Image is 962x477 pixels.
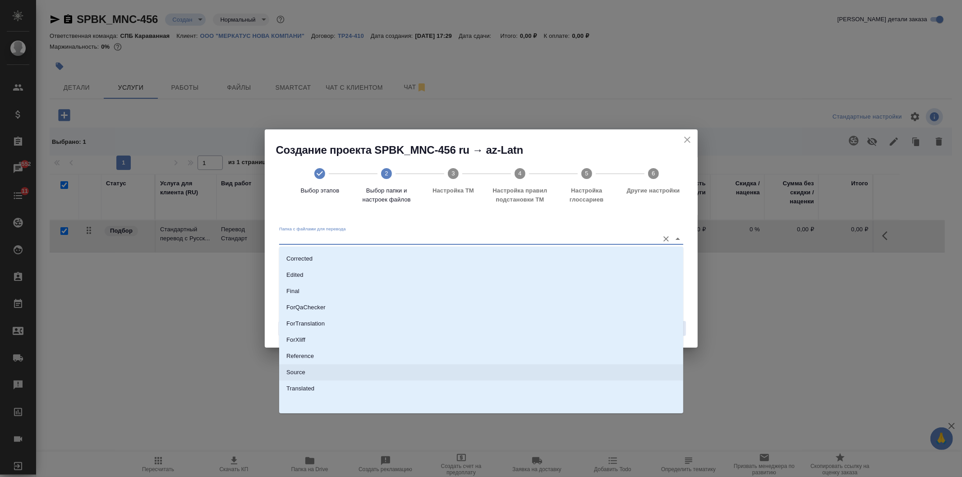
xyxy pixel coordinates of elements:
[451,170,455,177] text: 3
[585,170,588,177] text: 5
[286,287,299,296] p: Final
[490,186,550,204] span: Настройка правил подстановки TM
[518,170,521,177] text: 4
[286,335,305,344] p: ForXliff
[278,321,307,336] button: Назад
[279,227,346,231] label: Папка с файлами для перевода
[660,233,672,245] button: Очистить
[290,186,350,195] span: Выбор этапов
[681,133,694,147] button: close
[423,186,483,195] span: Настройка ТМ
[286,319,325,328] p: ForTranslation
[286,271,304,280] p: Edited
[286,303,326,312] p: ForQaChecker
[357,186,416,204] span: Выбор папки и настроек файлов
[286,384,314,393] p: Translated
[286,368,305,377] p: Source
[286,254,313,263] p: Corrected
[385,170,388,177] text: 2
[672,233,684,245] button: Close
[276,143,698,157] h2: Создание проекта SPBK_MNC-456 ru → az-Latn
[286,352,314,361] p: Reference
[652,170,655,177] text: 6
[557,186,617,204] span: Настройка глоссариев
[624,186,683,195] span: Другие настройки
